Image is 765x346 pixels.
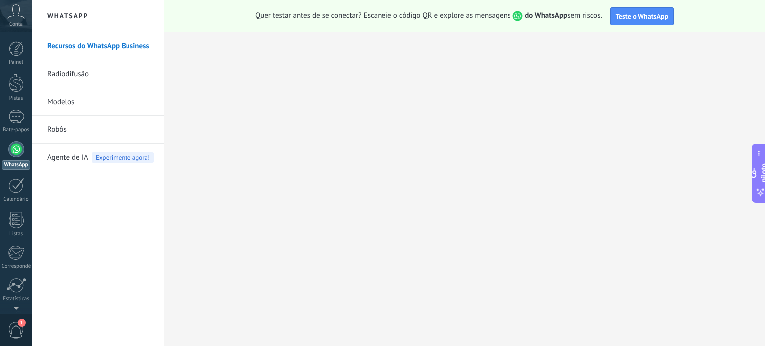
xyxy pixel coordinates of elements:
[20,319,23,326] font: 1
[3,126,29,133] font: Bate-papos
[2,263,41,270] font: Correspondência
[4,161,28,168] font: WhatsApp
[3,196,28,203] font: Calendário
[9,21,23,28] font: Conta
[9,59,23,66] font: Painel
[9,231,23,237] font: Listas
[9,95,23,102] font: Pistas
